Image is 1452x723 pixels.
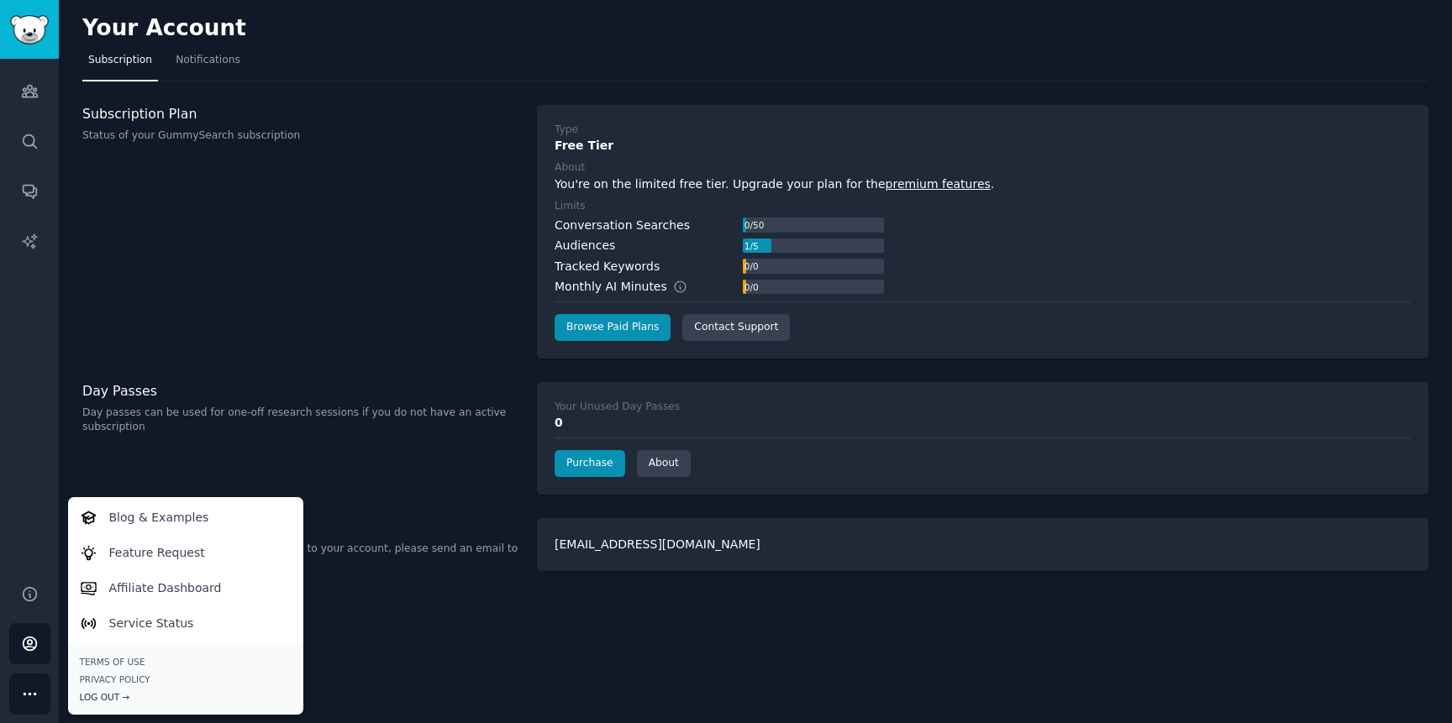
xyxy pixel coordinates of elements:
div: 0 / 0 [743,280,760,295]
p: Status of your GummySearch subscription [82,128,519,144]
div: 0 / 0 [743,259,760,274]
a: Browse Paid Plans [555,314,671,341]
p: Service Status [109,615,194,632]
h2: Your Account [82,15,246,42]
a: About [637,450,691,477]
div: Tracked Keywords [555,258,660,275]
div: 0 [555,414,1411,432]
div: About [555,160,585,176]
div: Monthly AI Minutes [555,278,705,296]
div: Limits [555,199,586,214]
p: Affiliate Dashboard [109,579,222,597]
a: Affiliate Dashboard [71,570,300,605]
div: Your Unused Day Passes [555,400,680,415]
h3: Day Passes [82,382,519,400]
a: Contact Support [682,314,790,341]
a: Notifications [170,47,246,81]
p: Feature Request [109,544,205,562]
div: 1 / 5 [743,238,760,254]
div: 0 / 50 [743,217,765,233]
a: Subscription [82,47,158,81]
div: Type [555,123,578,138]
p: Day passes can be used for one-off research sessions if you do not have an active subscription [82,406,519,435]
div: Free Tier [555,137,1411,155]
span: Subscription [88,53,152,68]
h3: Subscription Plan [82,105,519,123]
a: Blog & Examples [71,500,300,535]
div: [EMAIL_ADDRESS][DOMAIN_NAME] [537,518,1428,571]
a: Service Status [71,605,300,641]
span: Notifications [176,53,240,68]
a: Purchase [555,450,625,477]
img: GummySearch logo [10,15,49,45]
div: Audiences [555,237,615,254]
div: You're on the limited free tier. Upgrade your plan for the . [555,176,1411,193]
p: Blog & Examples [109,509,209,527]
div: Log Out → [80,691,292,703]
a: Feature Request [71,535,300,570]
a: Privacy Policy [80,673,292,685]
div: Conversation Searches [555,217,690,234]
a: premium features [886,177,991,191]
a: Terms of Use [80,656,292,668]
